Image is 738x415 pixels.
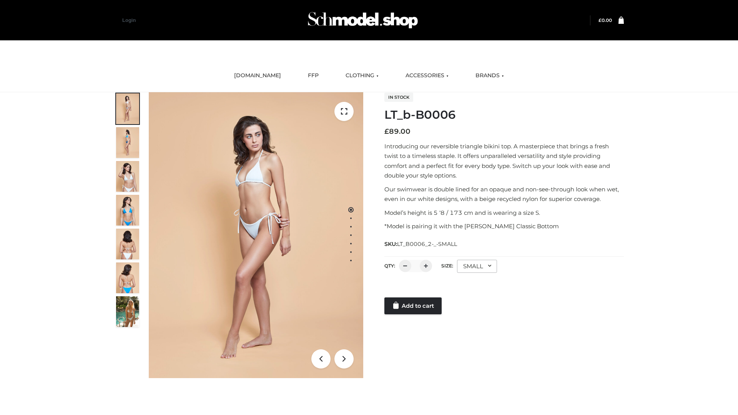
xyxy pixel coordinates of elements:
[400,67,454,84] a: ACCESSORIES
[598,17,602,23] span: £
[305,5,421,35] img: Schmodel Admin 964
[384,93,413,102] span: In stock
[457,260,497,273] div: SMALL
[302,67,324,84] a: FFP
[384,263,395,269] label: QTY:
[116,229,139,259] img: ArielClassicBikiniTop_CloudNine_AzureSky_OW114ECO_7-scaled.jpg
[384,184,624,204] p: Our swimwear is double lined for an opaque and non-see-through look when wet, even in our white d...
[116,296,139,327] img: Arieltop_CloudNine_AzureSky2.jpg
[384,108,624,122] h1: LT_b-B0006
[384,127,411,136] bdi: 89.00
[384,239,458,249] span: SKU:
[116,262,139,293] img: ArielClassicBikiniTop_CloudNine_AzureSky_OW114ECO_8-scaled.jpg
[122,17,136,23] a: Login
[384,141,624,181] p: Introducing our reversible triangle bikini top. A masterpiece that brings a fresh twist to a time...
[228,67,287,84] a: [DOMAIN_NAME]
[384,208,624,218] p: Model’s height is 5 ‘8 / 173 cm and is wearing a size S.
[116,161,139,192] img: ArielClassicBikiniTop_CloudNine_AzureSky_OW114ECO_3-scaled.jpg
[441,263,453,269] label: Size:
[116,195,139,226] img: ArielClassicBikiniTop_CloudNine_AzureSky_OW114ECO_4-scaled.jpg
[116,127,139,158] img: ArielClassicBikiniTop_CloudNine_AzureSky_OW114ECO_2-scaled.jpg
[149,92,363,378] img: ArielClassicBikiniTop_CloudNine_AzureSky_OW114ECO_1
[340,67,384,84] a: CLOTHING
[598,17,612,23] bdi: 0.00
[470,67,510,84] a: BRANDS
[384,127,389,136] span: £
[384,297,442,314] a: Add to cart
[397,241,457,247] span: LT_B0006_2-_-SMALL
[116,93,139,124] img: ArielClassicBikiniTop_CloudNine_AzureSky_OW114ECO_1-scaled.jpg
[598,17,612,23] a: £0.00
[384,221,624,231] p: *Model is pairing it with the [PERSON_NAME] Classic Bottom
